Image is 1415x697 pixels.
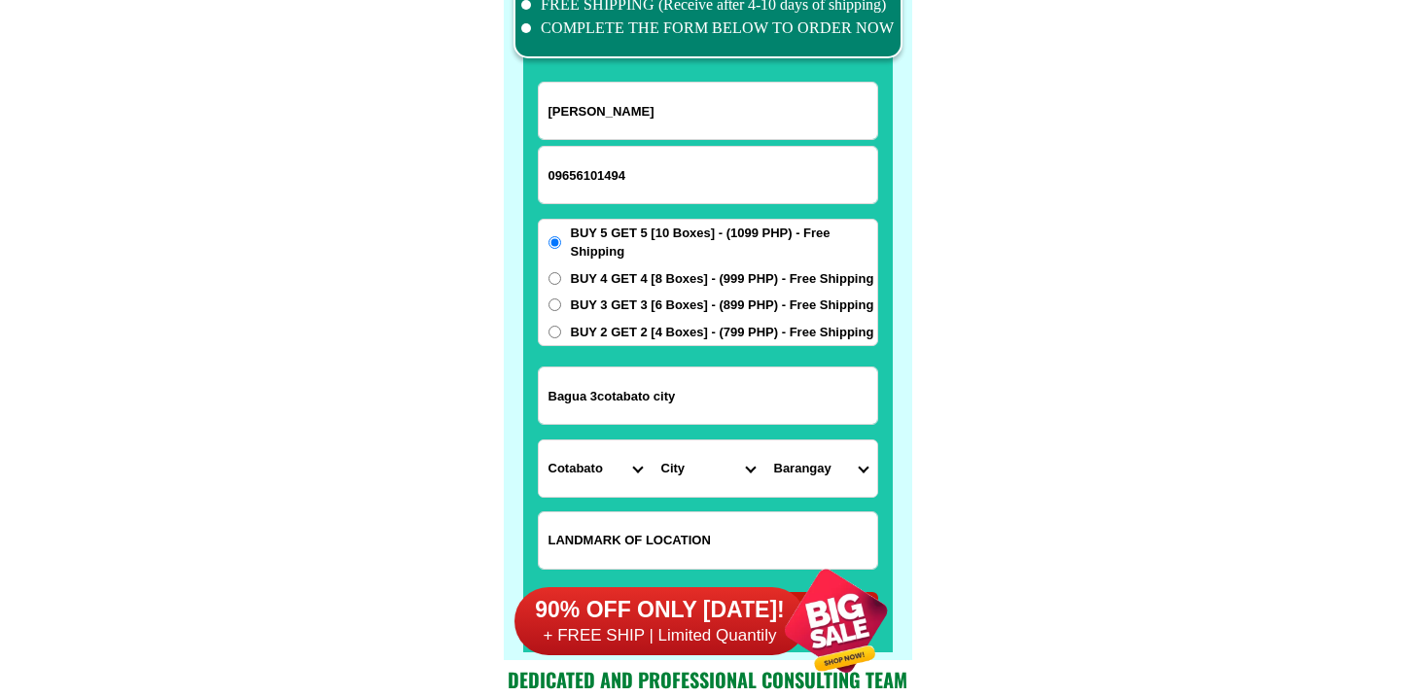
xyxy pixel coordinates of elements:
input: BUY 5 GET 5 [10 Boxes] - (1099 PHP) - Free Shipping [548,236,561,249]
input: BUY 3 GET 3 [6 Boxes] - (899 PHP) - Free Shipping [548,298,561,311]
input: Input phone_number [539,147,877,203]
span: BUY 2 GET 2 [4 Boxes] - (799 PHP) - Free Shipping [571,323,874,342]
input: Input full_name [539,83,877,139]
input: BUY 2 GET 2 [4 Boxes] - (799 PHP) - Free Shipping [548,326,561,338]
span: BUY 4 GET 4 [8 Boxes] - (999 PHP) - Free Shipping [571,269,874,289]
h6: + FREE SHIP | Limited Quantily [514,625,806,646]
input: Input LANDMARKOFLOCATION [539,512,877,569]
select: Select district [652,440,764,497]
input: BUY 4 GET 4 [8 Boxes] - (999 PHP) - Free Shipping [548,272,561,285]
h6: 90% OFF ONLY [DATE]! [514,596,806,625]
select: Select commune [764,440,877,497]
span: BUY 3 GET 3 [6 Boxes] - (899 PHP) - Free Shipping [571,296,874,315]
li: COMPLETE THE FORM BELOW TO ORDER NOW [521,17,895,40]
span: BUY 5 GET 5 [10 Boxes] - (1099 PHP) - Free Shipping [571,224,877,261]
input: Input address [539,367,877,424]
select: Select province [539,440,652,497]
h2: Dedicated and professional consulting team [504,665,912,694]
